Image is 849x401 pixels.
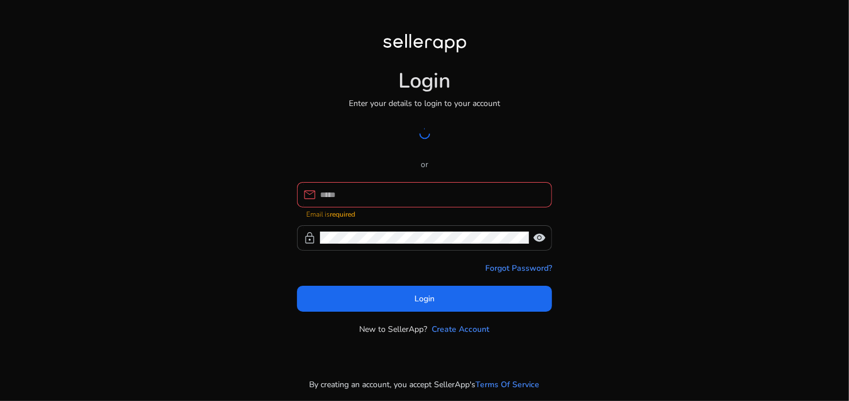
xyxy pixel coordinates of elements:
[349,97,500,109] p: Enter your details to login to your account
[297,158,552,171] p: or
[485,262,552,274] a: Forgot Password?
[303,188,317,202] span: mail
[297,286,552,312] button: Login
[532,231,546,245] span: visibility
[360,323,428,335] p: New to SellerApp?
[306,207,543,220] mat-error: Email is
[303,231,317,245] span: lock
[476,379,540,391] a: Terms Of Service
[330,210,355,219] strong: required
[432,323,490,335] a: Create Account
[398,69,451,93] h1: Login
[414,293,435,305] span: Login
